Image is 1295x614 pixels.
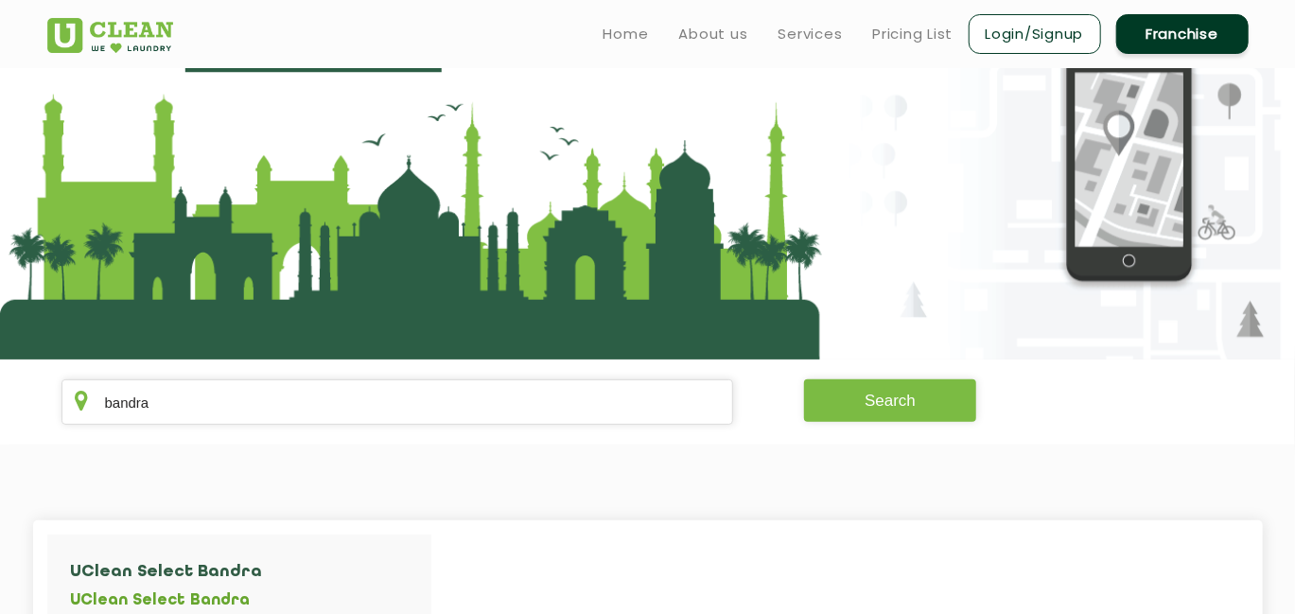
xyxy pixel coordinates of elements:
a: Pricing List [873,23,954,45]
h5: UClean Select Bandra [71,592,361,610]
a: Login/Signup [969,14,1101,54]
a: Services [779,23,843,45]
button: Search [804,379,976,422]
input: Enter city/area/pin Code [61,379,734,425]
h4: UClean Select Bandra [71,563,361,582]
img: UClean Laundry and Dry Cleaning [47,18,173,53]
a: About us [679,23,748,45]
a: Home [604,23,649,45]
a: Franchise [1116,14,1249,54]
